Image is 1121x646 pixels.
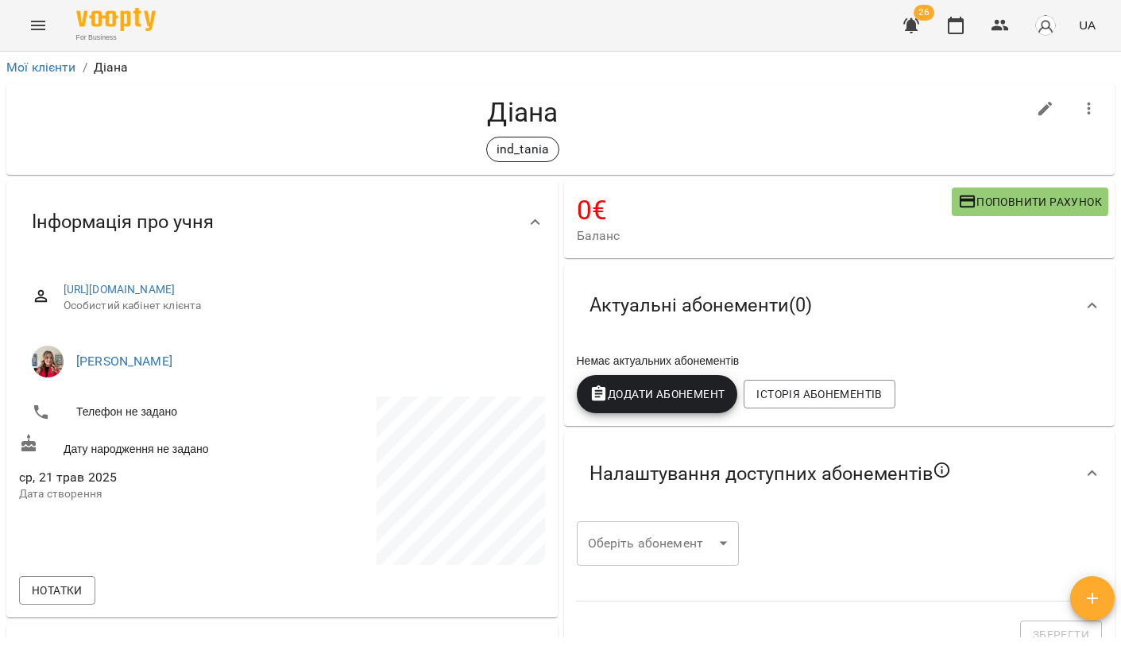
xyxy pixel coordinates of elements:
[577,375,738,413] button: Додати Абонемент
[1073,10,1102,40] button: UA
[574,350,1106,372] div: Немає актуальних абонементів
[19,576,95,605] button: Нотатки
[32,346,64,377] img: Артюх Тетяна Ігорівна
[19,6,57,44] button: Menu
[589,293,812,318] span: Актуальні абонементи ( 0 )
[589,461,952,486] span: Налаштування доступних абонементів
[577,194,952,226] h4: 0 €
[914,5,934,21] span: 26
[6,181,558,263] div: Інформація про учня
[6,60,76,75] a: Мої клієнти
[19,486,279,502] p: Дата створення
[1079,17,1096,33] span: UA
[958,192,1102,211] span: Поповнити рахунок
[756,385,882,404] span: Історія абонементів
[6,58,1115,77] nav: breadcrumb
[64,298,532,314] span: Особистий кабінет клієнта
[32,581,83,600] span: Нотатки
[577,521,740,566] div: ​
[933,461,952,480] svg: Якщо не обрано жодного, клієнт зможе побачити всі публічні абонементи
[76,354,172,369] a: [PERSON_NAME]
[952,188,1108,216] button: Поповнити рахунок
[564,432,1115,515] div: Налаштування доступних абонементів
[32,210,214,234] span: Інформація про учня
[76,8,156,31] img: Voopty Logo
[19,468,279,487] span: ср, 21 трав 2025
[76,33,156,43] span: For Business
[1034,14,1057,37] img: avatar_s.png
[589,385,725,404] span: Додати Абонемент
[577,226,952,246] span: Баланс
[19,396,279,428] li: Телефон не задано
[497,140,549,159] p: ind_tania
[16,431,282,460] div: Дату народження не задано
[83,58,87,77] li: /
[64,283,176,296] a: [URL][DOMAIN_NAME]
[19,96,1026,129] h4: Діана
[564,265,1115,346] div: Актуальні абонементи(0)
[744,380,895,408] button: Історія абонементів
[486,137,559,162] div: ind_tania
[94,58,129,77] p: Діана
